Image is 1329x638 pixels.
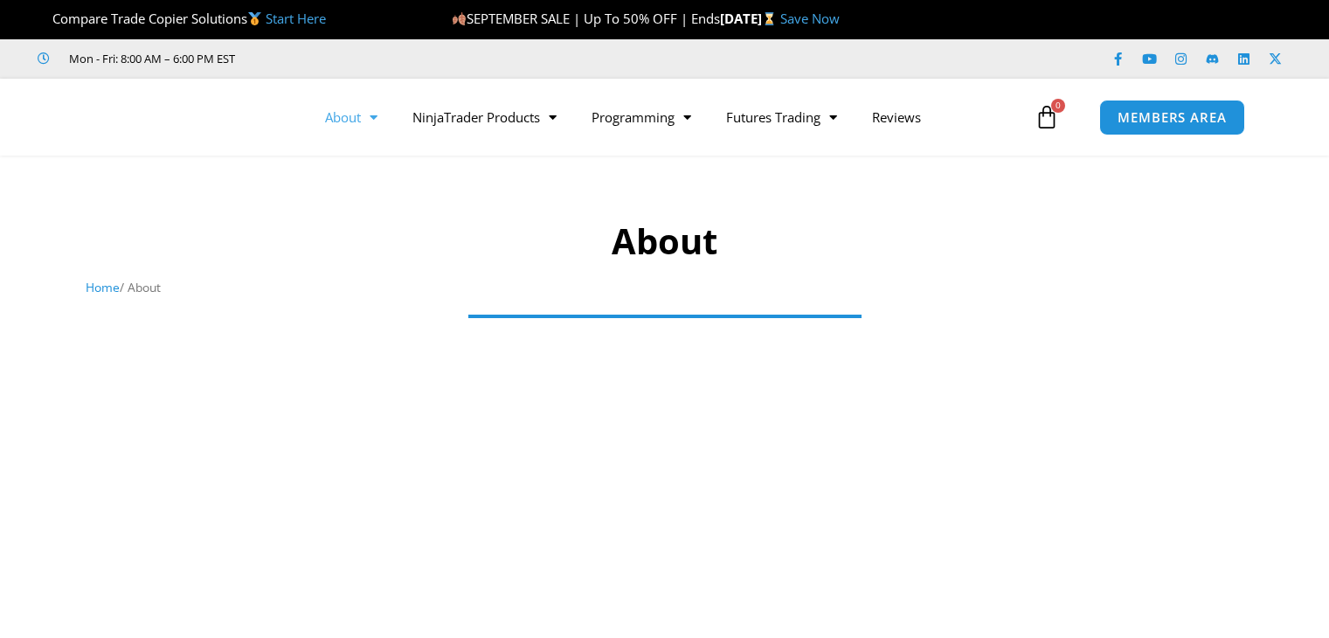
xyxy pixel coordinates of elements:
span: MEMBERS AREA [1118,111,1227,124]
img: ⌛ [763,12,776,25]
strong: [DATE] [720,10,780,27]
img: LogoAI | Affordable Indicators – NinjaTrader [65,86,253,149]
span: 0 [1051,99,1065,113]
img: 🏆 [38,12,52,25]
a: Save Now [780,10,840,27]
h1: About [86,217,1243,266]
iframe: Customer reviews powered by Trustpilot [260,50,522,67]
span: Mon - Fri: 8:00 AM – 6:00 PM EST [65,48,235,69]
span: SEPTEMBER SALE | Up To 50% OFF | Ends [452,10,720,27]
a: Start Here [266,10,326,27]
a: 0 [1008,92,1085,142]
a: Reviews [855,97,938,137]
a: Futures Trading [709,97,855,137]
img: 🥇 [248,12,261,25]
nav: Menu [308,97,1030,137]
img: 🍂 [453,12,466,25]
a: MEMBERS AREA [1099,100,1245,135]
a: About [308,97,395,137]
span: Compare Trade Copier Solutions [38,10,326,27]
a: Home [86,279,120,295]
a: NinjaTrader Products [395,97,574,137]
a: Programming [574,97,709,137]
nav: Breadcrumb [86,276,1243,299]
